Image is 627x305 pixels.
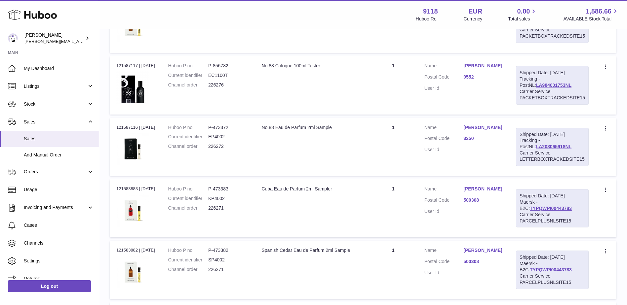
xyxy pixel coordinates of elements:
[424,186,464,194] dt: Name
[116,71,149,104] img: EC1100-No.88-100ml-Nov-22--scaled.jpg
[116,63,155,69] div: 121587117 | [DATE]
[463,197,503,203] a: 500308
[208,63,248,69] dd: P-856782
[116,186,155,192] div: 121583883 | [DATE]
[369,241,418,299] td: 1
[24,276,94,282] span: Returns
[424,63,464,71] dt: Name
[24,258,94,264] span: Settings
[116,247,155,253] div: 121583882 | [DATE]
[424,270,464,276] dt: User Id
[424,85,464,91] dt: User Id
[463,186,503,192] a: [PERSON_NAME]
[24,136,94,142] span: Sales
[468,7,482,16] strong: EUR
[520,70,585,76] div: Shipped Date: [DATE]
[24,169,87,175] span: Orders
[168,143,208,150] dt: Channel order
[520,254,585,260] div: Shipped Date: [DATE]
[24,186,94,193] span: Usage
[416,16,438,22] div: Huboo Ref
[516,66,589,104] div: Tracking - PostNL:
[168,205,208,211] dt: Channel order
[208,134,248,140] dd: EP4002
[8,33,18,43] img: freddie.sawkins@czechandspeake.com
[208,186,248,192] dd: P-473383
[530,206,572,211] a: TYPQWPI00443783
[116,132,149,165] img: No.88-sample-cut-out-scaled.jpg
[520,88,585,101] div: Carrier Service: PACKETBOXTRACKEDSITE15
[508,16,537,22] span: Total sales
[508,7,537,22] a: 0.00 Total sales
[424,197,464,205] dt: Postal Code
[516,251,589,289] div: Maersk - B2C:
[208,195,248,202] dd: KP4002
[536,83,571,88] a: LA984001753NL
[261,124,362,131] div: No.88 Eau de Parfum 2ml Sample
[168,124,208,131] dt: Huboo P no
[424,135,464,143] dt: Postal Code
[168,63,208,69] dt: Huboo P no
[424,124,464,132] dt: Name
[516,189,589,227] div: Maersk - B2C:
[168,82,208,88] dt: Channel order
[168,195,208,202] dt: Current identifier
[24,32,84,45] div: [PERSON_NAME]
[24,39,168,44] span: [PERSON_NAME][EMAIL_ADDRESS][PERSON_NAME][DOMAIN_NAME]
[520,212,585,224] div: Carrier Service: PARCELPLUSNLSITE15
[463,63,503,69] a: [PERSON_NAME]
[530,267,572,272] a: TYPQWPI00443783
[520,273,585,286] div: Carrier Service: PARCELPLUSNLSITE15
[424,208,464,215] dt: User Id
[116,194,149,227] img: Cuba-sample-cut-out-scaled.jpg
[24,152,94,158] span: Add Manual Order
[517,7,530,16] span: 0.00
[463,74,503,80] a: 0552
[463,135,503,142] a: 3250
[369,118,418,176] td: 1
[168,257,208,263] dt: Current identifier
[516,128,589,166] div: Tracking - PostNL:
[261,247,362,254] div: Spanish Cedar Eau de Parfum 2ml Sample
[24,101,87,107] span: Stock
[168,266,208,273] dt: Channel order
[208,247,248,254] dd: P-473382
[168,247,208,254] dt: Huboo P no
[261,63,362,69] div: No.88 Cologne 100ml Tester
[536,144,571,149] a: LA208065918NL
[369,56,418,114] td: 1
[586,7,611,16] span: 1,586.66
[463,124,503,131] a: [PERSON_NAME]
[563,7,619,22] a: 1,586.66 AVAILABLE Stock Total
[369,179,418,237] td: 1
[208,257,248,263] dd: SP4002
[116,255,149,288] img: Spanish-Cedar-sample-cut-out-scaled.jpg
[423,7,438,16] strong: 9118
[424,258,464,266] dt: Postal Code
[168,72,208,79] dt: Current identifier
[463,247,503,254] a: [PERSON_NAME]
[8,280,91,292] a: Log out
[24,204,87,211] span: Invoicing and Payments
[520,193,585,199] div: Shipped Date: [DATE]
[208,72,248,79] dd: EC1100T
[24,83,87,89] span: Listings
[208,124,248,131] dd: P-473372
[424,74,464,82] dt: Postal Code
[24,119,87,125] span: Sales
[168,186,208,192] dt: Huboo P no
[24,222,94,228] span: Cases
[520,131,585,138] div: Shipped Date: [DATE]
[463,258,503,265] a: 500308
[208,143,248,150] dd: 226272
[424,147,464,153] dt: User Id
[208,205,248,211] dd: 226271
[24,65,94,72] span: My Dashboard
[261,186,362,192] div: Cuba Eau de Parfum 2ml Sampler
[520,27,585,39] div: Carrier Service: PACKETBOXTRACKEDSITE15
[208,266,248,273] dd: 226271
[424,247,464,255] dt: Name
[520,150,585,162] div: Carrier Service: LETTERBOXTRACKEDSITE15
[563,16,619,22] span: AVAILABLE Stock Total
[24,240,94,246] span: Channels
